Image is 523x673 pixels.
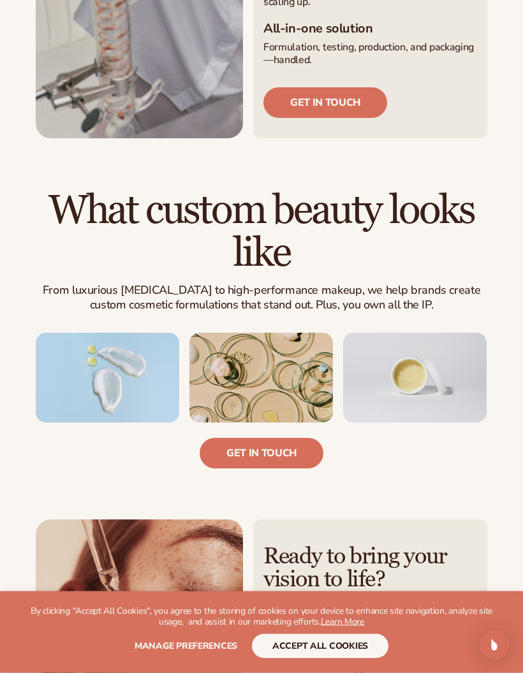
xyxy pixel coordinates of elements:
[263,88,387,119] a: Get in touch
[343,333,487,423] img: White jar of balm.
[26,606,497,628] p: By clicking "Accept All Cookies", you agree to the storing of cookies on your device to enhance s...
[135,640,237,652] span: Manage preferences
[263,41,477,68] p: Formulation, testing, production, and packaging—handled.
[479,630,510,660] div: Open Intercom Messenger
[200,438,323,469] a: Get in touch
[36,333,179,423] img: Cream and serum swatch on blue background.
[189,333,333,423] img: Skin care swatches in petri dishes.
[135,634,237,658] button: Manage preferences
[252,634,388,658] button: accept all cookies
[321,616,364,628] a: Learn More
[36,190,487,275] h2: What custom beauty looks like
[36,284,487,314] p: From luxurious [MEDICAL_DATA] to high-performance makeup, we help brands create custom cosmetic f...
[263,22,477,36] h3: All-in-one solution
[263,546,477,591] h2: Ready to bring your vision to life?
